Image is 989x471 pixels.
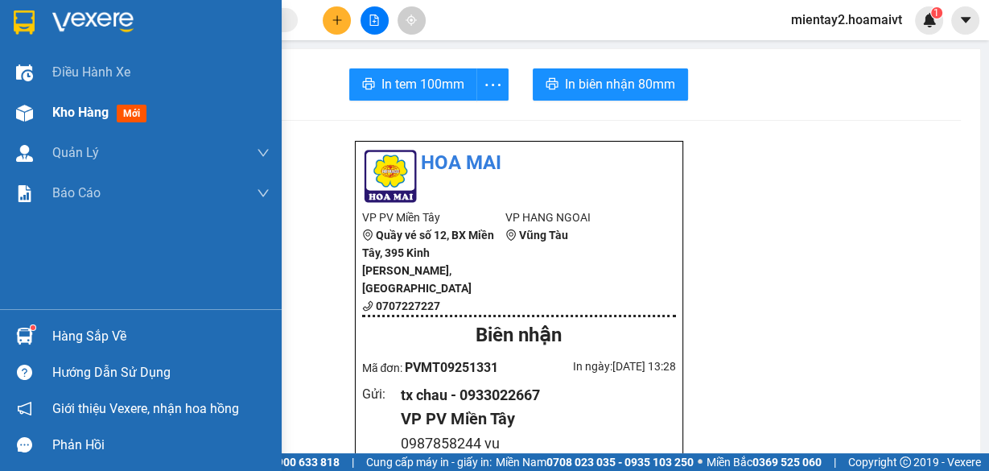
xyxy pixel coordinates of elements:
[369,14,380,26] span: file-add
[362,209,506,226] li: VP PV Miền Tây
[14,52,126,72] div: tx chau
[362,148,676,179] li: Hoa Mai
[376,300,440,312] b: 0707227227
[476,68,509,101] button: more
[117,105,146,122] span: mới
[398,6,426,35] button: aim
[31,325,35,330] sup: 1
[52,143,99,163] span: Quản Lý
[257,187,270,200] span: down
[362,229,494,295] b: Quầy vé số 12, BX Miền Tây, 395 Kinh [PERSON_NAME], [GEOGRAPHIC_DATA]
[505,229,517,241] span: environment
[362,320,676,351] div: Biên nhận
[138,72,276,94] div: 0788883517
[401,384,662,407] div: tx chau - 0933022667
[362,357,519,378] div: Mã đơn:
[17,437,32,452] span: message
[505,209,649,226] li: VP HANG NGOAI
[14,15,39,32] span: Gửi:
[362,384,402,404] div: Gửi :
[834,453,836,471] span: |
[257,147,270,159] span: down
[533,68,688,101] button: printerIn biên nhận 80mm
[362,77,375,93] span: printer
[138,52,276,72] div: BẢO
[270,456,340,469] strong: 1900 633 818
[406,14,417,26] span: aim
[933,7,939,19] span: 1
[52,105,109,120] span: Kho hàng
[52,399,239,419] span: Giới thiệu Vexere, nhận hoa hồng
[138,103,161,120] span: DĐ:
[958,13,973,27] span: caret-down
[951,6,979,35] button: caret-down
[14,10,35,35] img: logo-vxr
[14,72,126,94] div: 0933022667
[496,453,694,471] span: Miền Nam
[362,229,373,241] span: environment
[52,324,270,349] div: Hàng sắp về
[14,94,126,133] div: 0987858244 vu
[52,433,270,457] div: Phản hồi
[698,459,703,465] span: ⚪️
[362,300,373,312] span: phone
[16,185,33,202] img: solution-icon
[752,456,822,469] strong: 0369 525 060
[138,14,276,52] div: HANG NGOAI
[546,77,558,93] span: printer
[405,360,498,375] span: PVMT09251331
[138,15,175,32] span: Nhận:
[16,328,33,345] img: warehouse-icon
[931,7,942,19] sup: 1
[366,453,492,471] span: Cung cấp máy in - giấy in:
[52,183,101,203] span: Báo cáo
[546,456,694,469] strong: 0708 023 035 - 0935 103 250
[900,457,911,468] span: copyright
[922,13,937,27] img: icon-new-feature
[52,361,270,385] div: Hướng dẫn sử dụng
[323,6,351,35] button: plus
[707,453,822,471] span: Miền Bắc
[349,68,477,101] button: printerIn tem 100mm
[401,432,662,455] div: 0987858244 vu
[17,365,32,380] span: question-circle
[565,74,675,94] span: In biên nhận 80mm
[519,357,676,375] div: In ngày: [DATE] 13:28
[161,94,241,122] span: phu my
[362,148,418,205] img: logo.jpg
[381,74,464,94] span: In tem 100mm
[16,145,33,162] img: warehouse-icon
[16,105,33,122] img: warehouse-icon
[14,14,126,52] div: PV Miền Tây
[401,407,662,432] div: VP PV Miền Tây
[52,62,130,82] span: Điều hành xe
[477,75,508,95] span: more
[778,10,915,30] span: mientay2.hoamaivt
[519,229,568,242] b: Vũng Tàu
[16,64,33,81] img: warehouse-icon
[332,14,343,26] span: plus
[17,401,32,416] span: notification
[352,453,354,471] span: |
[361,6,389,35] button: file-add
